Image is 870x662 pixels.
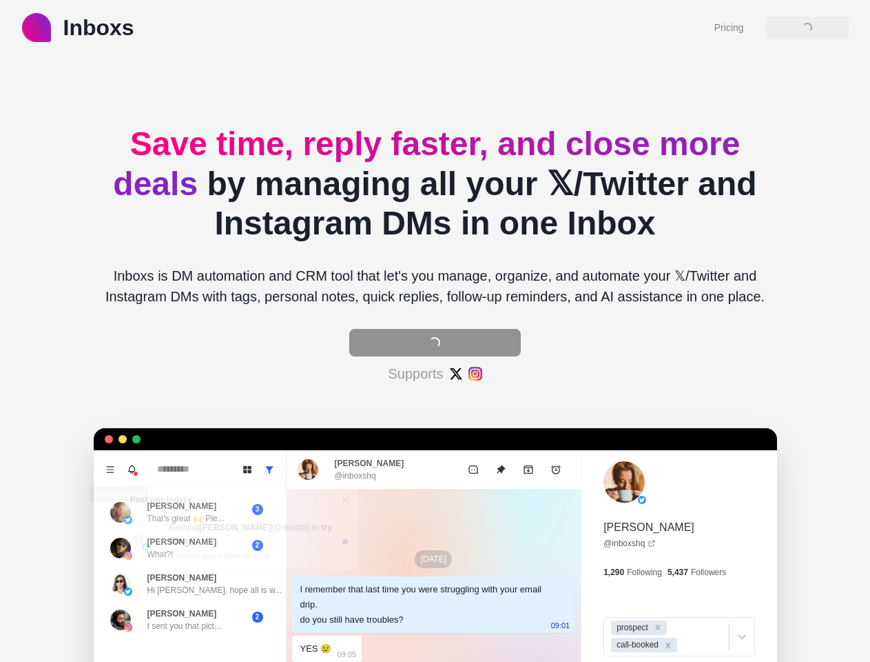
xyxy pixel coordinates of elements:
[667,566,688,579] p: 5,437
[449,367,463,381] img: #
[169,550,216,561] p: 1 minute ago
[22,11,134,44] a: logoInboxs
[236,459,258,481] button: Board View
[99,459,121,481] button: Menu
[22,13,51,42] img: logo
[459,456,487,483] button: Mark as unread
[113,126,740,202] span: Save time, reply faster, and close more deals
[252,612,263,623] span: 2
[258,459,280,481] button: Show all conversations
[551,618,570,633] p: 09:01
[198,523,271,532] b: [PERSON_NAME]
[63,11,134,44] p: Inboxs
[94,265,777,307] p: Inboxs is DM automation and CRM tool that let's you manage, organize, and automate your 𝕏/Twitter...
[603,537,656,550] a: @inboxshq
[130,492,191,508] p: Past reminders
[338,647,357,662] p: 09:05
[147,584,282,596] p: Hi [PERSON_NAME], hope all is w...
[335,457,404,470] p: [PERSON_NAME]
[223,550,269,561] p: Mark as read
[298,459,318,480] img: picture
[627,566,662,579] p: Following
[603,461,645,503] img: picture
[515,456,542,483] button: Archive
[337,492,353,508] button: Close
[714,21,744,35] a: Pricing
[487,456,515,483] button: Unpin
[124,588,132,596] img: picture
[612,638,661,652] div: call-booked
[141,543,149,551] img: picture
[110,502,131,523] img: picture
[335,470,376,482] p: @inboxshq
[169,521,338,547] p: Remind (@ ikoichi ) to
[218,550,220,561] p: •
[691,566,726,579] p: Followers
[603,566,624,579] p: 1,290
[147,608,217,620] p: [PERSON_NAME]
[124,623,132,632] img: picture
[603,519,694,536] p: [PERSON_NAME]
[612,621,650,635] div: prospect
[388,363,443,384] p: Supports
[300,582,546,628] div: I remember that last time you were struggling with your email drip. do you still have troubles?
[196,492,211,508] button: Mark all as read
[300,641,332,656] div: YES 😢
[147,572,217,584] p: [PERSON_NAME]
[121,459,143,481] button: Notifications
[661,638,676,652] div: Remove call-booked
[147,620,221,632] p: I sent you that pict...
[638,496,646,504] img: picture
[110,610,131,630] img: picture
[169,523,332,545] b: try Inboxs
[415,550,452,568] p: [DATE]
[468,367,482,381] img: #
[110,538,131,559] img: picture
[650,621,665,635] div: Remove prospect
[542,456,570,483] button: Add reminder
[94,124,777,243] h2: by managing all your 𝕏/Twitter and Instagram DMs in one Inbox
[110,574,131,594] img: picture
